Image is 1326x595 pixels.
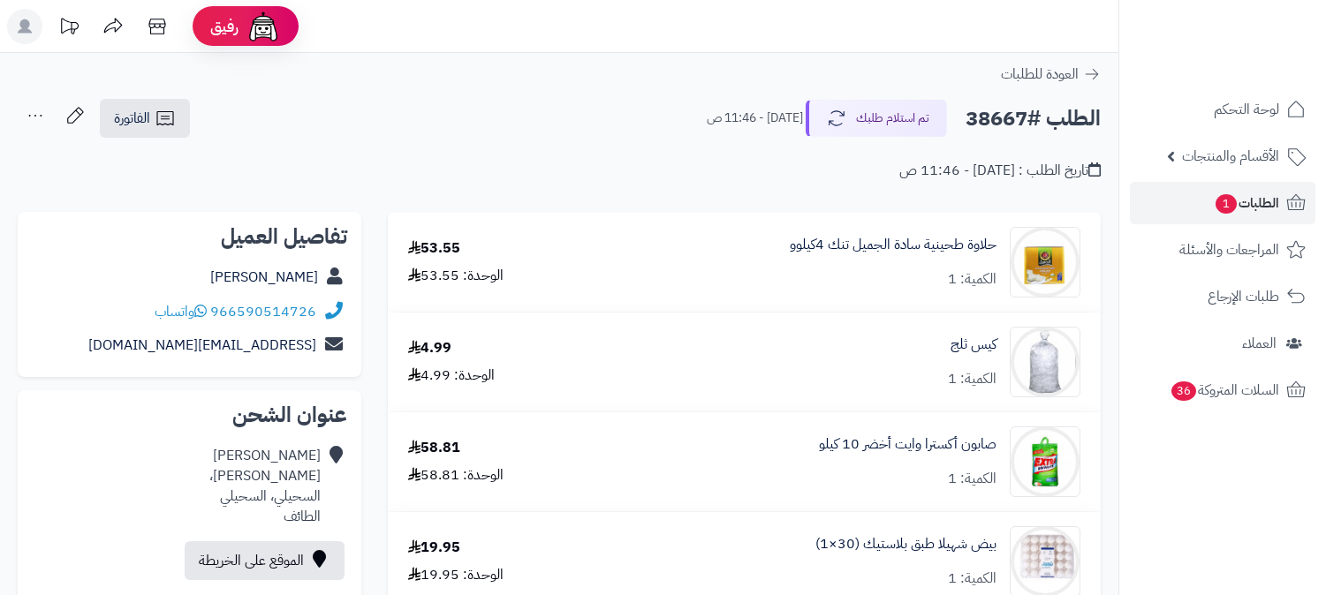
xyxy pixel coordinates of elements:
div: الوحدة: 19.95 [408,565,504,585]
img: 1751720305-WhatsApp%20Image%202025-07-05%20at%203.56.01%20PM-90x90.jpeg [1011,227,1080,297]
img: 1699452920-171-550x550-90x90.jpg [1011,426,1080,497]
span: السلات المتروكة [1170,378,1279,403]
span: الأقسام والمنتجات [1182,144,1279,169]
img: 1748714328-IMG_5547-90x90.jpeg [1011,327,1080,397]
div: 58.81 [408,438,460,458]
a: [PERSON_NAME] [210,267,318,288]
h2: تفاصيل العميل [32,226,347,247]
span: الطلبات [1214,191,1279,215]
div: 4.99 [408,338,451,358]
div: تاريخ الطلب : [DATE] - 11:46 ص [899,161,1101,181]
div: الوحدة: 4.99 [408,365,495,386]
a: [EMAIL_ADDRESS][DOMAIN_NAME] [88,335,316,356]
a: الموقع على الخريطة [185,541,345,580]
a: المراجعات والأسئلة [1130,229,1315,271]
span: طلبات الإرجاع [1208,284,1279,309]
a: بيض شهيلا طبق بلاستيك (30×1) [815,534,996,554]
a: كيس ثلج [951,335,996,355]
img: ai-face.png [246,9,281,44]
a: صابون أكسترا وايت أخضر 10 كيلو [819,434,996,455]
a: السلات المتروكة36 [1130,369,1315,411]
a: الطلبات1 [1130,182,1315,224]
button: تم استلام طلبك [806,100,947,137]
span: لوحة التحكم [1214,97,1279,122]
a: تحديثات المنصة [47,9,91,49]
div: الوحدة: 58.81 [408,465,504,486]
a: حلاوة طحينية سادة الجميل تنك 4كيلوو [790,235,996,255]
div: 19.95 [408,538,460,558]
a: واتساب [155,301,207,322]
a: الفاتورة [100,99,190,138]
small: [DATE] - 11:46 ص [707,109,803,127]
a: 966590514726 [210,301,316,322]
span: رفيق [210,16,239,37]
a: لوحة التحكم [1130,88,1315,131]
span: 1 [1216,194,1237,214]
span: المراجعات والأسئلة [1179,237,1279,262]
img: logo-2.png [1206,48,1309,85]
span: العودة للطلبات [1001,64,1079,85]
div: الكمية: 1 [948,369,996,389]
div: الكمية: 1 [948,269,996,290]
div: 53.55 [408,238,460,259]
div: [PERSON_NAME] [PERSON_NAME]، السحيلي، السحيلي الطائف [209,446,321,526]
a: العملاء [1130,322,1315,365]
div: الكمية: 1 [948,569,996,589]
div: الوحدة: 53.55 [408,266,504,286]
span: العملاء [1242,331,1277,356]
h2: الطلب #38667 [966,101,1101,137]
a: العودة للطلبات [1001,64,1101,85]
a: طلبات الإرجاع [1130,275,1315,318]
span: 36 [1171,381,1196,401]
span: الفاتورة [114,108,150,129]
h2: عنوان الشحن [32,404,347,426]
div: الكمية: 1 [948,469,996,489]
